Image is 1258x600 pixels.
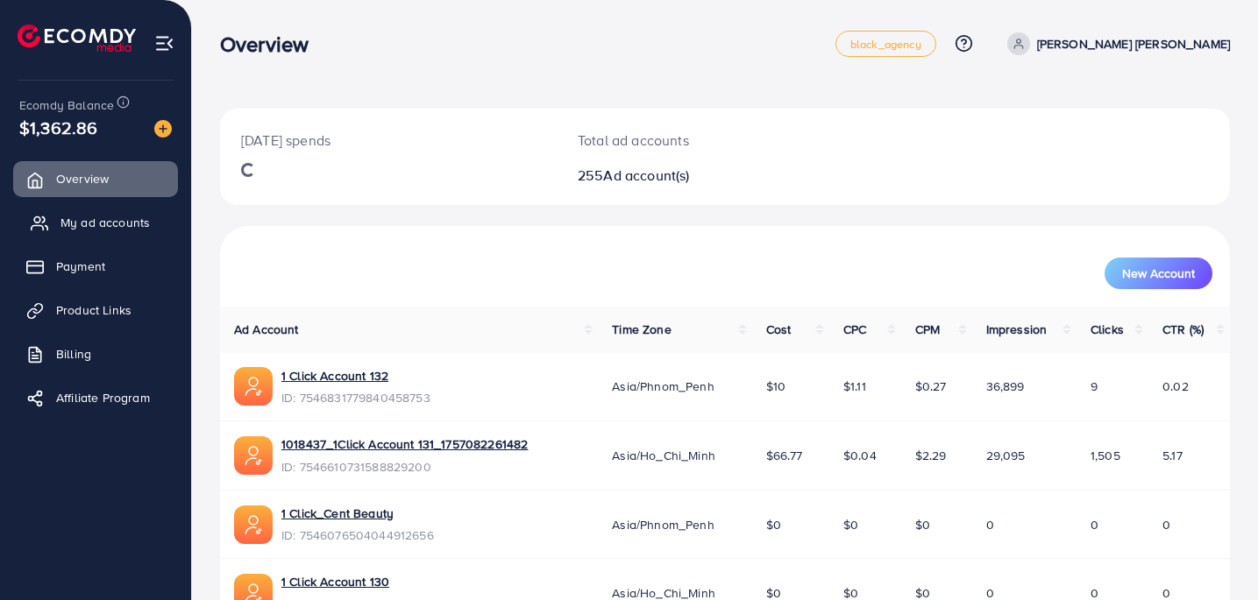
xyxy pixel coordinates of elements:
[835,31,936,57] a: black_agency
[56,170,109,187] span: Overview
[1162,378,1189,395] span: 0.02
[986,447,1026,464] span: 29,095
[1000,32,1230,55] a: [PERSON_NAME] [PERSON_NAME]
[13,293,178,328] a: Product Links
[1091,378,1098,395] span: 9
[281,389,430,406] span: ID: 7546831779840458753
[612,321,671,338] span: Time Zone
[13,380,178,415] a: Affiliate Program
[1162,447,1183,464] span: 5.17
[843,447,877,464] span: $0.04
[281,367,430,385] a: 1 Click Account 132
[603,166,689,185] span: Ad account(s)
[154,33,174,53] img: menu
[56,345,91,363] span: Billing
[234,367,273,406] img: ic-ads-acc.e4c84228.svg
[1122,267,1195,279] span: New Account
[850,39,921,50] span: black_agency
[18,25,136,52] img: logo
[281,435,528,453] a: 1018437_1Click Account 131_1757082261482
[281,526,434,544] span: ID: 7546076504044912656
[1162,321,1204,338] span: CTR (%)
[234,436,273,475] img: ic-ads-acc.e4c84228.svg
[1183,521,1245,587] iframe: Chat
[915,516,930,533] span: $0
[915,321,940,338] span: CPM
[234,321,299,338] span: Ad Account
[986,321,1048,338] span: Impression
[612,447,715,464] span: Asia/Ho_Chi_Minh
[986,378,1025,395] span: 36,899
[13,161,178,196] a: Overview
[1091,516,1098,533] span: 0
[60,214,150,231] span: My ad accounts
[1091,447,1120,464] span: 1,505
[915,378,947,395] span: $0.27
[13,249,178,284] a: Payment
[19,96,114,114] span: Ecomdy Balance
[13,336,178,371] a: Billing
[843,378,866,395] span: $1.11
[578,167,788,184] h2: 255
[1091,321,1124,338] span: Clicks
[56,389,150,406] span: Affiliate Program
[13,205,178,240] a: My ad accounts
[220,32,323,57] h3: Overview
[281,458,528,476] span: ID: 7546610731588829200
[843,516,858,533] span: $0
[766,516,781,533] span: $0
[241,130,536,151] p: [DATE] spends
[843,321,866,338] span: CPC
[766,321,792,338] span: Cost
[766,447,802,464] span: $66.77
[234,505,273,544] img: ic-ads-acc.e4c84228.svg
[154,120,172,138] img: image
[281,505,434,522] a: 1 Click_Cent Beauty
[766,378,785,395] span: $10
[1162,516,1170,533] span: 0
[19,115,97,140] span: $1,362.86
[612,378,714,395] span: Asia/Phnom_Penh
[281,573,431,590] a: 1 Click Account 130
[56,258,105,275] span: Payment
[578,130,788,151] p: Total ad accounts
[1105,258,1212,289] button: New Account
[56,301,131,319] span: Product Links
[915,447,947,464] span: $2.29
[986,516,994,533] span: 0
[1037,33,1230,54] p: [PERSON_NAME] [PERSON_NAME]
[612,516,714,533] span: Asia/Phnom_Penh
